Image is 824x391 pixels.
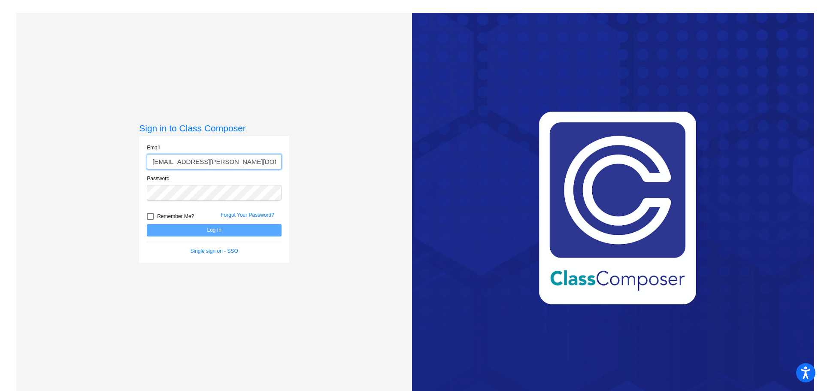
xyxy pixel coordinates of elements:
[221,212,274,218] a: Forgot Your Password?
[147,175,170,182] label: Password
[157,211,194,221] span: Remember Me?
[147,224,282,236] button: Log In
[191,248,238,254] a: Single sign on - SSO
[147,144,160,152] label: Email
[139,123,289,133] h3: Sign in to Class Composer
